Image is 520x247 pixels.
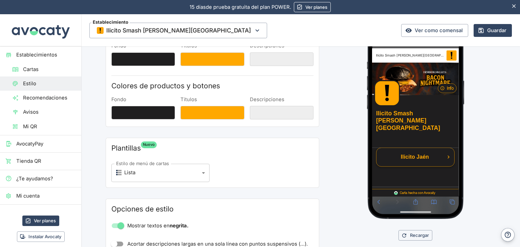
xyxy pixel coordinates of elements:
[190,4,206,10] span: 15 días
[474,24,512,37] button: Guardar
[111,96,175,103] label: Fondo
[5,6,96,13] span: Ilicito Smash [PERSON_NAME][GEOGRAPHIC_DATA]
[106,25,251,36] span: Ilicito Smash [PERSON_NAME][GEOGRAPHIC_DATA]
[10,14,71,46] img: Avocaty
[501,228,515,242] button: Ayuda y contacto
[16,51,76,59] span: Establecimientos
[16,175,76,182] span: ¿Te ayudamos?
[29,190,34,195] img: Avocaty logo
[99,3,113,16] img: Logo Ilicito Smash Burger Jaén
[16,192,76,200] span: Mi cuenta
[22,216,59,226] a: Ver planes
[116,170,122,175] div: Icono de lista
[170,223,189,229] strong: negrita.
[88,47,113,60] button: Info
[111,143,141,158] span: Beta
[111,143,141,153] h2: Plantillas
[5,132,110,158] a: Ilicito Jaén
[3,42,37,77] img: Imagen de restaurante
[250,96,313,103] label: Descripciones
[97,27,104,34] img: Thumbnail
[116,169,199,176] div: Lista
[23,94,76,102] span: Recomendaciones
[508,0,520,12] button: Esconder aviso
[372,48,459,197] iframe: Vista previa
[401,24,468,37] a: Ver como comensal
[111,81,313,91] h2: Colores de productos y botones
[23,66,76,73] span: Cartas
[141,141,157,148] span: Nuevo
[5,82,110,111] h1: Ilicito Smash [PERSON_NAME][GEOGRAPHIC_DATA]
[16,140,76,148] span: AvocatyPay
[111,204,313,214] h2: Opciones de estilo
[190,3,291,11] p: de prueba gratuita del plan POWER.
[116,160,169,167] label: Estilo de menú de cartas
[16,157,76,165] span: Tienda QR
[294,2,331,12] a: Ver planes
[91,20,130,24] span: Establecimiento
[23,80,76,87] span: Estilo
[180,96,244,103] label: Títulos
[99,3,113,16] button: Info del restaurante
[23,123,76,130] span: Mi QR
[38,141,76,149] span: Ilicito Jaén
[23,108,76,116] span: Avisos
[17,231,65,242] button: Instalar Avocaty
[127,222,189,229] span: Mostrar textos en
[398,230,432,241] button: Recargar
[89,23,267,38] button: EstablecimientoThumbnailIlicito Smash [PERSON_NAME][GEOGRAPHIC_DATA]
[89,23,267,38] span: Ilicito Smash [PERSON_NAME][GEOGRAPHIC_DATA]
